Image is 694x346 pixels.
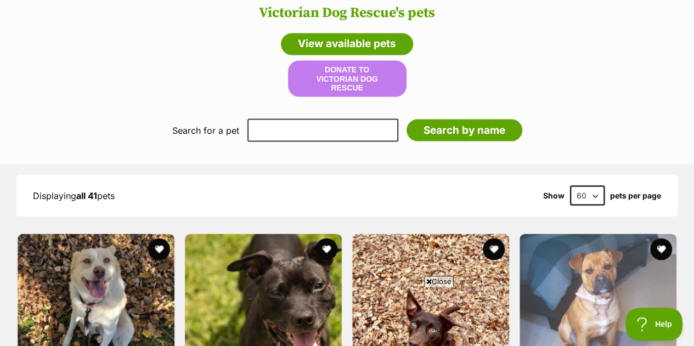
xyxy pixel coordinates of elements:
[483,238,505,260] button: favourite
[172,125,239,135] label: Search for a pet
[543,191,565,200] span: Show
[281,33,413,55] a: View available pets
[610,191,661,200] label: pets per page
[148,238,170,260] button: favourite
[407,119,522,141] input: Search by name
[625,308,683,341] iframe: Help Scout Beacon - Open
[315,238,337,260] button: favourite
[288,60,407,97] button: Donate to Victorian Dog Rescue
[424,276,454,287] span: Close
[76,190,97,201] strong: all 41
[33,190,115,201] span: Displaying pets
[11,5,683,21] h2: Victorian Dog Rescue's pets
[81,291,613,341] iframe: Advertisement
[650,238,672,260] button: favourite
